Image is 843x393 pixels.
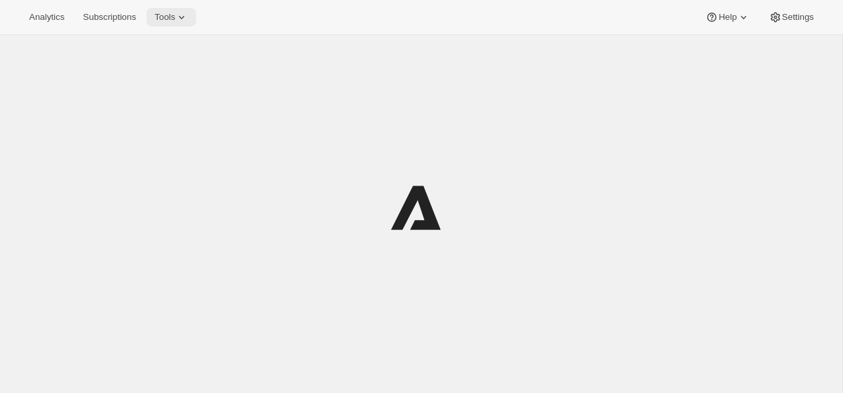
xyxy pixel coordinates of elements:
[782,12,814,23] span: Settings
[154,12,175,23] span: Tools
[697,8,758,27] button: Help
[29,12,64,23] span: Analytics
[718,12,736,23] span: Help
[21,8,72,27] button: Analytics
[146,8,196,27] button: Tools
[75,8,144,27] button: Subscriptions
[83,12,136,23] span: Subscriptions
[761,8,822,27] button: Settings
